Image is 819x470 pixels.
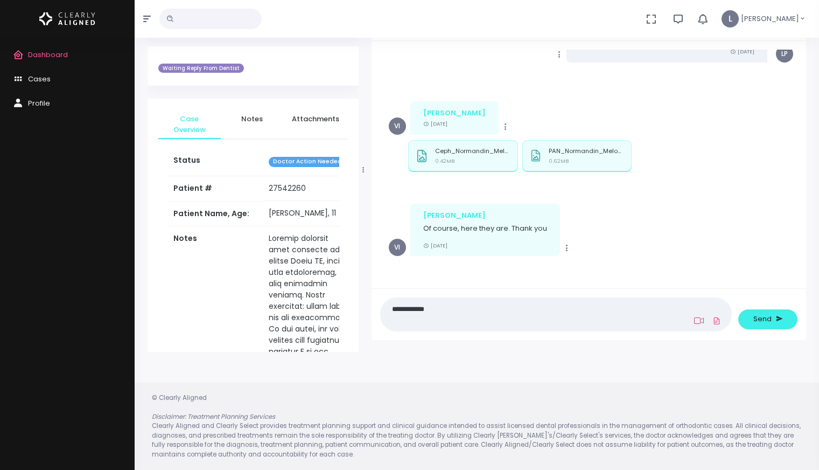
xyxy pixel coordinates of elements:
[741,13,799,24] span: [PERSON_NAME]
[262,176,357,201] td: 27542260
[423,210,547,221] div: [PERSON_NAME]
[722,10,739,27] span: L
[692,316,706,325] a: Add Loom Video
[167,201,262,226] th: Patient Name, Age:
[28,74,51,84] span: Cases
[549,148,624,155] p: PAN_Normandin_Melodia.JPG
[158,64,244,73] span: Waiting Reply From Dentist
[39,8,95,30] img: Logo Horizontal
[141,393,813,460] div: © Clearly Aligned Clearly Aligned and Clearly Select provides treatment planning support and clin...
[776,45,793,63] span: LP
[738,309,797,329] button: Send
[28,98,50,108] span: Profile
[167,148,262,176] th: Status
[167,114,212,135] span: Case Overview
[380,50,797,278] div: scrollable content
[423,108,486,119] div: [PERSON_NAME]
[549,157,569,164] small: 0.62MB
[28,50,68,60] span: Dashboard
[269,157,346,167] span: Doctor Action Needed
[167,176,262,201] th: Patient #
[423,223,547,234] p: Of course, here they are. Thank you
[423,242,447,249] small: [DATE]
[710,311,723,330] a: Add Files
[435,148,510,155] p: Ceph_Normandin_Melodia.jpg
[753,314,772,324] span: Send
[262,201,357,226] td: [PERSON_NAME], 11
[389,118,406,135] span: VI
[389,239,406,256] span: VI
[423,120,447,127] small: [DATE]
[730,48,754,55] small: [DATE]
[292,114,339,125] span: Attachments
[229,114,275,125] span: Notes
[435,157,454,164] small: 0.42MB
[152,412,275,421] em: Disclaimer: Treatment Planning Services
